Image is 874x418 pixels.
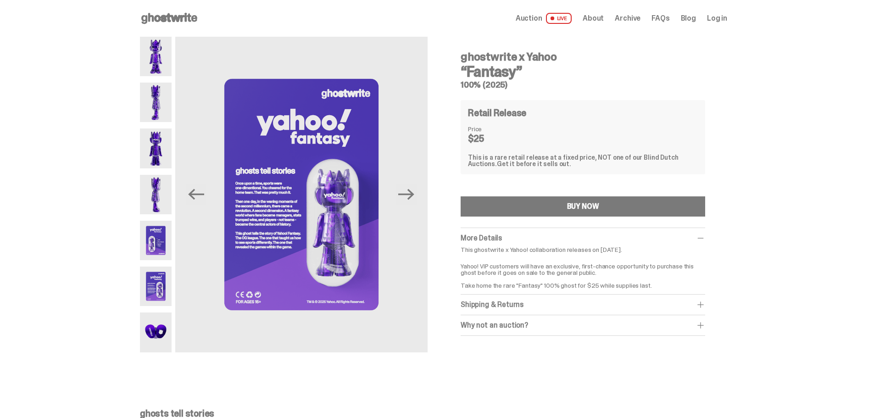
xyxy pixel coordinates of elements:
[468,154,698,167] div: This is a rare retail release at a fixed price, NOT one of our Blind Dutch Auctions.
[140,267,172,306] img: Yahoo-HG---6.png
[186,184,206,205] button: Previous
[497,160,571,168] span: Get it before it sells out.
[615,15,640,22] a: Archive
[140,409,727,418] p: ghosts tell stories
[468,108,526,117] h4: Retail Release
[707,15,727,22] a: Log in
[567,203,599,210] div: BUY NOW
[583,15,604,22] a: About
[140,128,172,168] img: Yahoo-HG---3.png
[516,13,572,24] a: Auction LIVE
[461,300,705,309] div: Shipping & Returns
[461,321,705,330] div: Why not an auction?
[461,246,705,253] p: This ghostwrite x Yahoo! collaboration releases on [DATE].
[396,184,417,205] button: Next
[468,134,514,143] dd: $25
[546,13,572,24] span: LIVE
[140,312,172,352] img: Yahoo-HG---7.png
[140,37,172,76] img: Yahoo-HG---1.png
[681,15,696,22] a: Blog
[468,126,514,132] dt: Price
[461,233,502,243] span: More Details
[461,81,705,89] h5: 100% (2025)
[175,37,428,352] img: Yahoo-HG---6.png
[140,221,172,260] img: Yahoo-HG---5.png
[461,196,705,217] button: BUY NOW
[140,175,172,214] img: Yahoo-HG---4.png
[461,51,705,62] h4: ghostwrite x Yahoo
[140,83,172,122] img: Yahoo-HG---2.png
[461,64,705,79] h3: “Fantasy”
[461,256,705,289] p: Yahoo! VIP customers will have an exclusive, first-chance opportunity to purchase this ghost befo...
[516,15,542,22] span: Auction
[651,15,669,22] a: FAQs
